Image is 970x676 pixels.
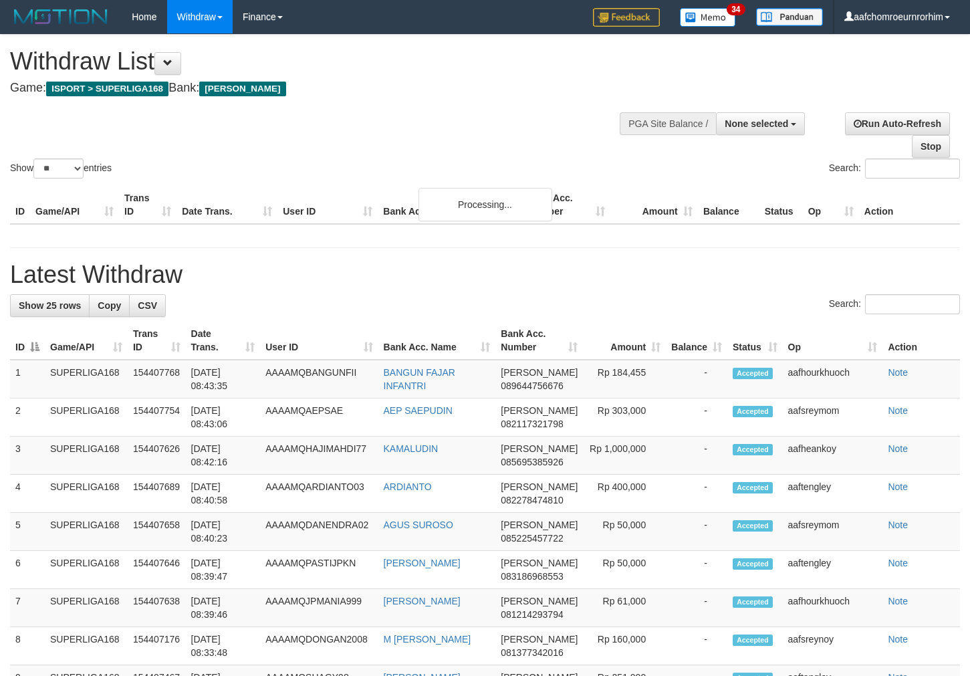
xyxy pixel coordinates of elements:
td: aafhourkhuoch [783,589,883,627]
td: 154407689 [128,475,186,513]
h1: Latest Withdraw [10,261,960,288]
td: 154407646 [128,551,186,589]
th: Date Trans. [176,186,277,224]
td: Rp 184,455 [583,360,666,399]
label: Show entries [10,158,112,179]
td: 154407638 [128,589,186,627]
span: Accepted [733,406,773,417]
label: Search: [829,158,960,179]
th: Bank Acc. Number: activate to sort column ascending [495,322,583,360]
td: 154407176 [128,627,186,665]
td: aafsreynoy [783,627,883,665]
td: [DATE] 08:33:48 [186,627,261,665]
div: Processing... [418,188,552,221]
th: Game/API [30,186,119,224]
span: [PERSON_NAME] [501,367,578,378]
h1: Withdraw List [10,48,633,75]
td: [DATE] 08:40:23 [186,513,261,551]
select: Showentries [33,158,84,179]
input: Search: [865,294,960,314]
a: Note [888,596,908,606]
span: [PERSON_NAME] [501,443,578,454]
td: SUPERLIGA168 [45,360,128,399]
a: Note [888,481,908,492]
th: ID [10,186,30,224]
a: CSV [129,294,166,317]
td: [DATE] 08:43:06 [186,399,261,437]
td: 1 [10,360,45,399]
th: Status: activate to sort column ascending [727,322,782,360]
td: Rp 50,000 [583,513,666,551]
label: Search: [829,294,960,314]
span: Copy 082278474810 to clipboard [501,495,563,505]
td: AAAAMQHAJIMAHDI77 [260,437,378,475]
td: Rp 1,000,000 [583,437,666,475]
th: Trans ID: activate to sort column ascending [128,322,186,360]
th: Date Trans.: activate to sort column ascending [186,322,261,360]
span: Copy 085695385926 to clipboard [501,457,563,467]
th: User ID [277,186,378,224]
img: Button%20Memo.svg [680,8,736,27]
th: Game/API: activate to sort column ascending [45,322,128,360]
th: Action [859,186,960,224]
span: Copy 081214293794 to clipboard [501,609,563,620]
span: [PERSON_NAME] [501,596,578,606]
span: Show 25 rows [19,300,81,311]
td: AAAAMQJPMANIA999 [260,589,378,627]
td: [DATE] 08:39:47 [186,551,261,589]
td: Rp 400,000 [583,475,666,513]
th: Bank Acc. Name [378,186,522,224]
td: 8 [10,627,45,665]
a: Note [888,405,908,416]
th: Trans ID [119,186,176,224]
input: Search: [865,158,960,179]
a: Note [888,367,908,378]
a: Note [888,520,908,530]
td: 5 [10,513,45,551]
img: Feedback.jpg [593,8,660,27]
span: Copy 089644756676 to clipboard [501,380,563,391]
span: Accepted [733,368,773,379]
td: 2 [10,399,45,437]
span: Copy 083186968553 to clipboard [501,571,563,582]
span: Copy 082117321798 to clipboard [501,419,563,429]
td: [DATE] 08:39:46 [186,589,261,627]
td: Rp 303,000 [583,399,666,437]
td: aaftengley [783,475,883,513]
td: 154407754 [128,399,186,437]
td: - [666,360,727,399]
span: [PERSON_NAME] [501,405,578,416]
td: aafsreymom [783,399,883,437]
div: PGA Site Balance / [620,112,716,135]
span: Accepted [733,444,773,455]
th: Amount: activate to sort column ascending [583,322,666,360]
span: Accepted [733,482,773,493]
td: AAAAMQAEPSAE [260,399,378,437]
td: 7 [10,589,45,627]
td: 3 [10,437,45,475]
td: [DATE] 08:40:58 [186,475,261,513]
th: Action [882,322,960,360]
span: Accepted [733,596,773,608]
td: 154407658 [128,513,186,551]
th: Amount [610,186,698,224]
td: 154407626 [128,437,186,475]
td: - [666,551,727,589]
td: SUPERLIGA168 [45,475,128,513]
a: Note [888,443,908,454]
td: - [666,399,727,437]
a: Note [888,558,908,568]
a: BANGUN FAJAR INFANTRI [384,367,455,391]
span: CSV [138,300,157,311]
td: AAAAMQPASTIJPKN [260,551,378,589]
h4: Game: Bank: [10,82,633,95]
td: 6 [10,551,45,589]
td: Rp 50,000 [583,551,666,589]
span: None selected [725,118,788,129]
td: Rp 160,000 [583,627,666,665]
td: SUPERLIGA168 [45,513,128,551]
td: SUPERLIGA168 [45,437,128,475]
td: [DATE] 08:43:35 [186,360,261,399]
th: User ID: activate to sort column ascending [260,322,378,360]
td: aafheankoy [783,437,883,475]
